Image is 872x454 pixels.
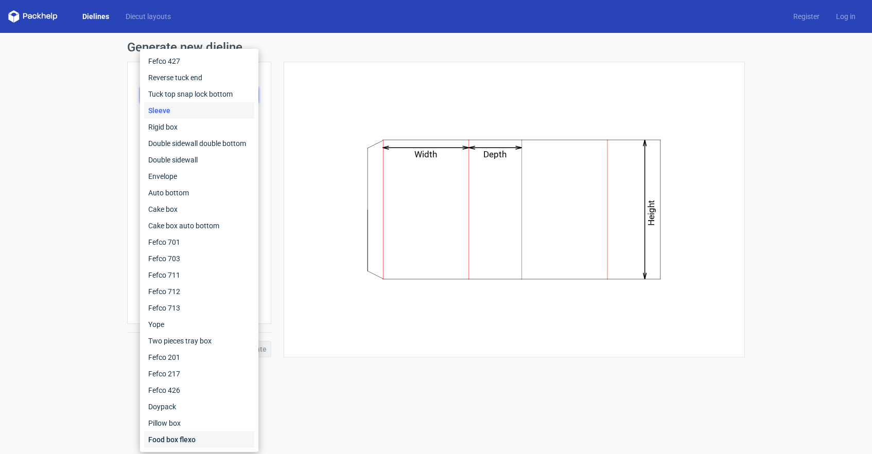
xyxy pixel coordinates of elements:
a: Dielines [74,11,117,22]
div: Fefco 701 [144,234,254,250]
div: Fefco 426 [144,382,254,398]
div: Double sidewall double bottom [144,135,254,152]
div: Fefco 427 [144,53,254,69]
div: Fefco 201 [144,349,254,366]
div: Cake box auto bottom [144,217,254,234]
div: Food box flexo [144,431,254,448]
h1: Generate new dieline [127,41,745,53]
div: Fefco 217 [144,366,254,382]
div: Fefco 712 [144,283,254,300]
div: Reverse tuck end [144,69,254,86]
text: Width [415,149,438,159]
a: Register [785,11,828,22]
div: Cake box [144,201,254,217]
div: Pillow box [144,415,254,431]
div: Fefco 703 [144,250,254,267]
div: Tuck top snap lock bottom [144,86,254,102]
div: Envelope [144,168,254,185]
a: Diecut layouts [117,11,179,22]
text: Depth [484,149,507,159]
div: Double sidewall [144,152,254,168]
a: Log in [828,11,864,22]
div: Auto bottom [144,185,254,201]
div: Sleeve [144,102,254,119]
div: Rigid box [144,119,254,135]
div: Yope [144,316,254,333]
div: Fefco 711 [144,267,254,283]
text: Height [647,200,657,226]
div: Doypack [144,398,254,415]
div: Fefco 713 [144,300,254,316]
div: Two pieces tray box [144,333,254,349]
